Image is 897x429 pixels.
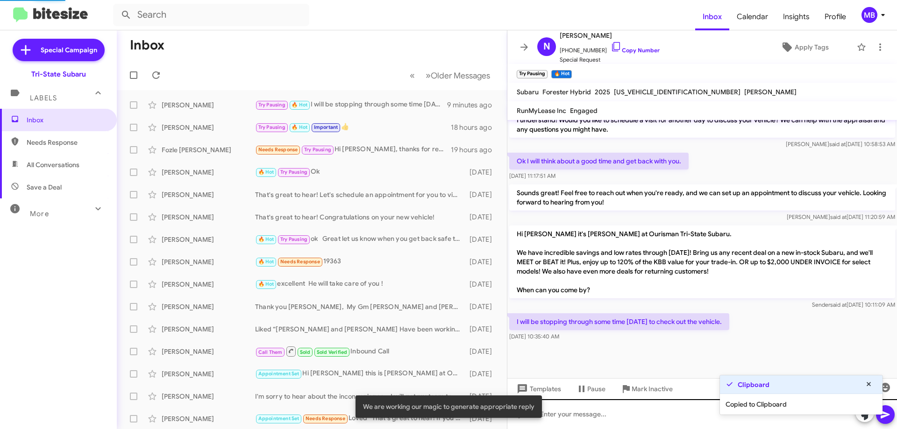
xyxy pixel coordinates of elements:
span: 🔥 Hot [258,236,274,242]
div: Loved “That's great to hear! If you ever consider selling your vehicle in the future, feel free t... [255,413,465,424]
span: Special Campaign [41,45,97,55]
a: Calendar [729,3,776,30]
div: [DATE] [465,302,499,311]
span: Needs Response [280,259,320,265]
span: More [30,210,49,218]
span: Try Pausing [258,102,285,108]
span: 🔥 Hot [258,169,274,175]
span: Call Them [258,349,283,355]
div: MB [861,7,877,23]
div: Liked “[PERSON_NAME] and [PERSON_NAME] Have been working your deal” [255,324,465,334]
span: N [543,39,550,54]
div: [DATE] [465,324,499,334]
span: Forester Hybrid [542,88,591,96]
div: [PERSON_NAME] [162,280,255,289]
button: Mark Inactive [613,380,680,397]
small: Try Pausing [517,70,548,78]
span: « [410,70,415,81]
span: Try Pausing [280,236,307,242]
span: Sold [300,349,311,355]
span: » [426,70,431,81]
span: [DATE] 10:35:40 AM [509,333,559,340]
div: [PERSON_NAME] [162,190,255,199]
div: [DATE] [465,168,499,177]
strong: Clipboard [738,380,769,389]
button: Next [420,66,496,85]
div: 19 hours ago [451,145,499,155]
div: Inbound Call [255,345,465,357]
div: [PERSON_NAME] [162,168,255,177]
span: Try Pausing [304,147,331,153]
div: Copied to Clipboard [720,394,883,415]
span: Save a Deal [27,183,62,192]
a: Insights [776,3,817,30]
span: said at [830,301,847,308]
div: That's great to hear! Congratulations on your new vehicle! [255,212,465,222]
span: All Conversations [27,160,79,169]
div: [PERSON_NAME] [162,347,255,356]
p: I will be stopping through some time [DATE] to check out the vehicle. [509,313,729,330]
span: Older Messages [431,70,490,81]
p: I understand! Would you like to schedule a visit for another day to discuss your vehicle? We can ... [509,112,895,138]
span: Mark Inactive [632,380,673,397]
button: Apply Tags [756,39,852,56]
div: 👍 [255,122,451,133]
span: Templates [515,380,561,397]
button: Templates [507,380,569,397]
div: Thank you [PERSON_NAME], My Gm [PERSON_NAME] and [PERSON_NAME] sent you the proposal [DATE] [PERS... [255,302,465,311]
span: We are working our magic to generate appropriate reply [363,402,534,411]
input: Search [113,4,309,26]
div: 19363 [255,256,465,267]
span: 2025 [595,88,610,96]
span: Needs Response [27,138,106,147]
div: 9 minutes ago [447,100,499,110]
div: [DATE] [465,280,499,289]
h1: Inbox [130,38,164,53]
div: ok Great let us know when you get back safe travels [255,234,465,245]
p: Sounds great! Feel free to reach out when you're ready, and we can set up an appointment to discu... [509,184,895,211]
div: [PERSON_NAME] [162,257,255,267]
span: Sold Verified [317,349,348,355]
span: Profile [817,3,854,30]
div: [PERSON_NAME] [162,369,255,379]
span: Needs Response [258,147,298,153]
span: [PHONE_NUMBER] [560,41,660,55]
span: Try Pausing [280,169,307,175]
div: [DATE] [465,369,499,379]
div: [PERSON_NAME] [162,100,255,110]
div: [DATE] [465,235,499,244]
nav: Page navigation example [405,66,496,85]
div: [DATE] [465,212,499,222]
span: Appointment Set [258,371,299,377]
div: 18 hours ago [451,123,499,132]
div: Hi [PERSON_NAME] this is [PERSON_NAME] at Ourisman Tri-State Subaru. Just wanted to follow up and... [255,368,465,379]
a: Special Campaign [13,39,105,61]
span: 🔥 Hot [292,102,307,108]
div: Tri-State Subaru [31,70,86,79]
span: Needs Response [306,415,345,422]
span: 🔥 Hot [258,281,274,287]
span: [US_VEHICLE_IDENTIFICATION_NUMBER] [614,88,740,96]
span: Subaru [517,88,539,96]
div: excellent He will take care of you ! [255,279,465,289]
div: Hi [PERSON_NAME], thanks for reaching out. I was looking at the Solterra Limited lease. Wanted to... [255,144,451,155]
span: Engaged [570,106,598,115]
span: Appointment Set [258,415,299,422]
p: Ok I will think about a good time and get back with you. [509,153,689,169]
span: [PERSON_NAME] [DATE] 10:58:53 AM [786,141,895,148]
button: MB [854,7,887,23]
span: [DATE] 11:17:51 AM [509,172,555,179]
div: [DATE] [465,257,499,267]
button: Pause [569,380,613,397]
span: Pause [587,380,605,397]
span: Important [314,124,338,130]
a: Inbox [695,3,729,30]
div: I will be stopping through some time [DATE] to check out the vehicle. [255,99,447,110]
span: Inbox [27,115,106,125]
div: [PERSON_NAME] [162,324,255,334]
a: Copy Number [611,47,660,54]
button: Previous [404,66,420,85]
